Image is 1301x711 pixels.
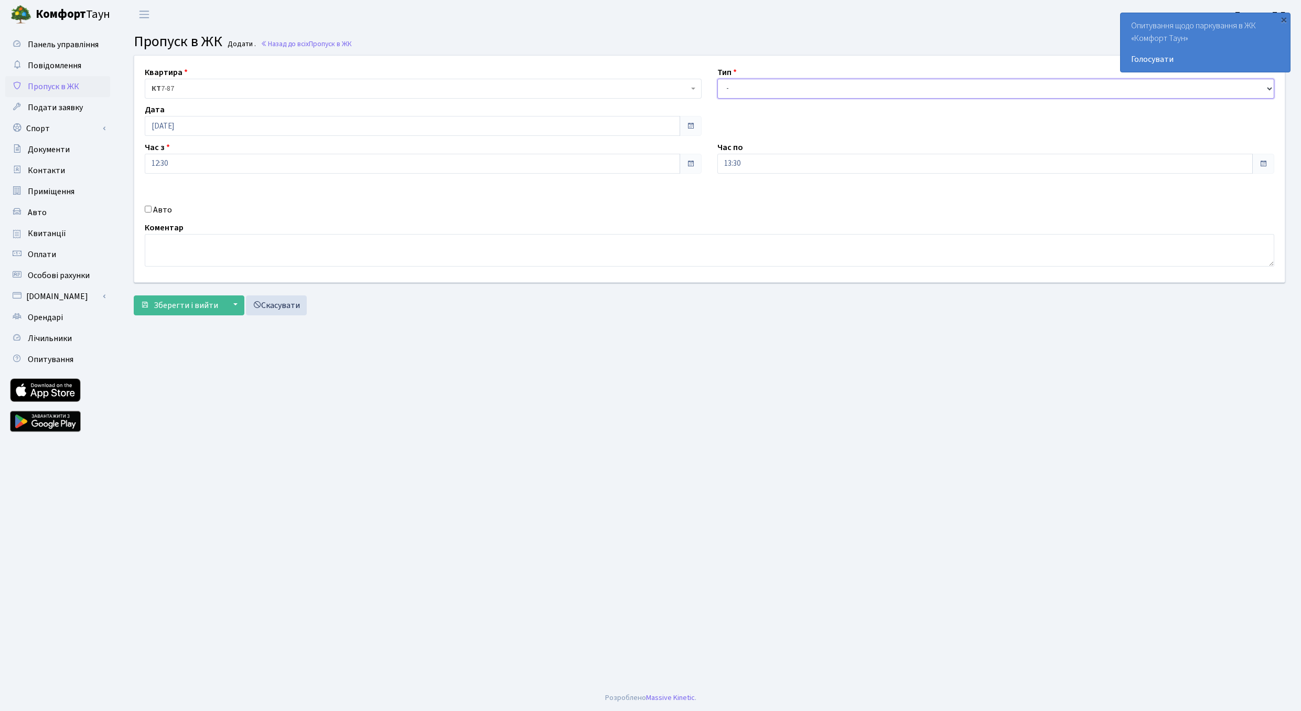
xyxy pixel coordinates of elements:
[154,300,218,311] span: Зберегти і вийти
[28,312,63,323] span: Орендарі
[717,141,743,154] label: Час по
[646,692,695,703] a: Massive Kinetic
[28,144,70,155] span: Документи
[28,60,81,71] span: Повідомлення
[5,307,110,328] a: Орендарі
[36,6,110,24] span: Таун
[153,204,172,216] label: Авто
[28,39,99,50] span: Панель управління
[145,66,188,79] label: Квартира
[5,181,110,202] a: Приміщення
[5,328,110,349] a: Лічильники
[605,692,696,704] div: Розроблено .
[5,34,110,55] a: Панель управління
[1131,53,1280,66] a: Голосувати
[5,76,110,97] a: Пропуск в ЖК
[36,6,86,23] b: Комфорт
[5,349,110,370] a: Опитування
[309,39,352,49] span: Пропуск в ЖК
[28,270,90,281] span: Особові рахунки
[5,244,110,265] a: Оплати
[246,295,307,315] a: Скасувати
[134,295,225,315] button: Зберегти і вийти
[28,228,66,239] span: Квитанції
[5,286,110,307] a: [DOMAIN_NAME]
[5,97,110,118] a: Подати заявку
[152,83,161,94] b: КТ
[28,207,47,218] span: Авто
[134,31,222,52] span: Пропуск в ЖК
[5,139,110,160] a: Документи
[145,103,165,116] label: Дата
[5,160,110,181] a: Контакти
[145,221,184,234] label: Коментар
[145,141,170,154] label: Час з
[145,79,702,99] span: <b>КТ</b>&nbsp;&nbsp;&nbsp;&nbsp;7-87
[28,165,65,176] span: Контакти
[28,81,79,92] span: Пропуск в ЖК
[152,83,689,94] span: <b>КТ</b>&nbsp;&nbsp;&nbsp;&nbsp;7-87
[225,40,256,49] small: Додати .
[131,6,157,23] button: Переключити навігацію
[261,39,352,49] a: Назад до всіхПропуск в ЖК
[717,66,737,79] label: Тип
[28,354,73,365] span: Опитування
[5,55,110,76] a: Повідомлення
[28,249,56,260] span: Оплати
[10,4,31,25] img: logo.png
[28,186,74,197] span: Приміщення
[1278,14,1289,25] div: ×
[1235,9,1288,20] b: Токмина Т. Б.
[28,102,83,113] span: Подати заявку
[1121,13,1290,72] div: Опитування щодо паркування в ЖК «Комфорт Таун»
[5,265,110,286] a: Особові рахунки
[5,202,110,223] a: Авто
[5,223,110,244] a: Квитанції
[5,118,110,139] a: Спорт
[28,333,72,344] span: Лічильники
[1235,8,1288,21] a: Токмина Т. Б.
